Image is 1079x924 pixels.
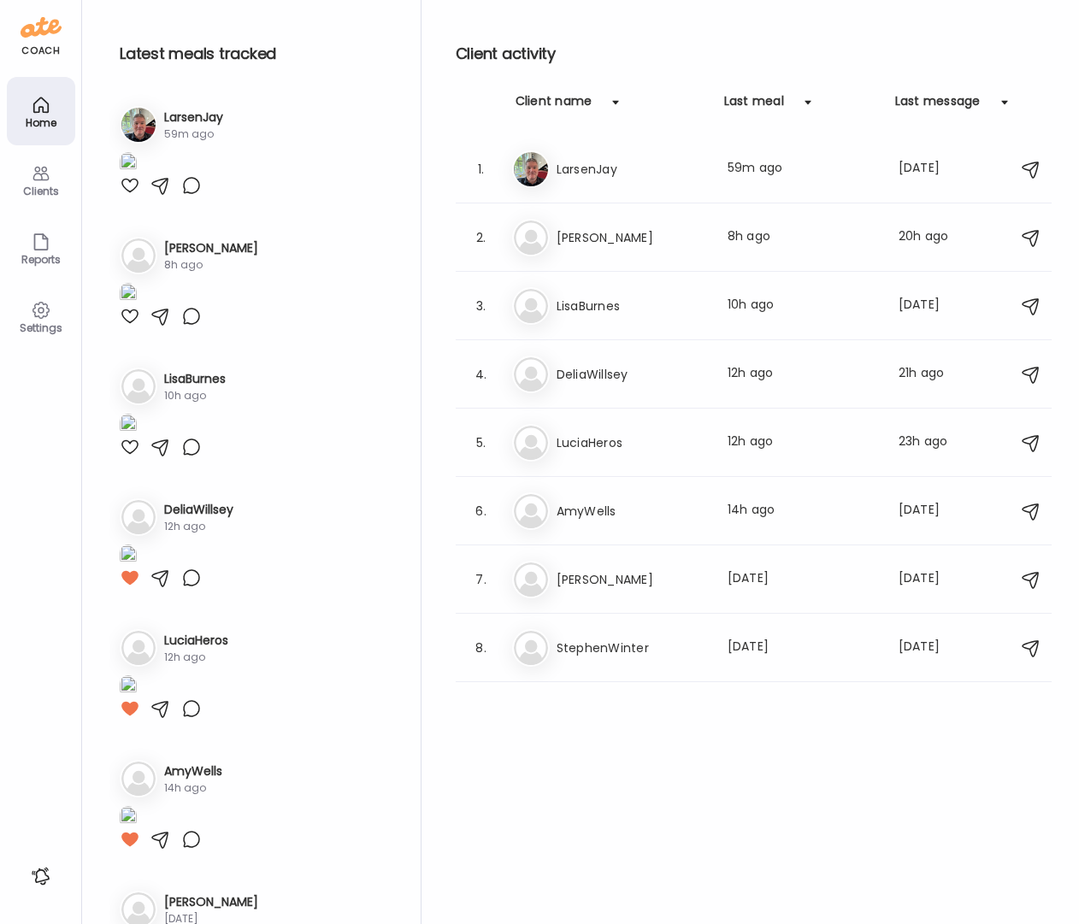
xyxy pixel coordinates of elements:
[724,92,784,120] div: Last meal
[728,227,878,248] div: 8h ago
[899,159,965,180] div: [DATE]
[120,152,137,175] img: images%2FpQclOzuQ2uUyIuBETuyLXmhsmXz1%2FiEjDSQyC7FHEJSgrj4dh%2FelPJ0TErirm4YgV3tBDU_1080
[557,227,707,248] h3: [PERSON_NAME]
[21,14,62,41] img: ate
[120,544,137,568] img: images%2FGHdhXm9jJtNQdLs9r9pbhWu10OF2%2Fo5vlUDEGaoIO9INDYKRL%2FfyXW7Xl8L997725oGm5S_1080
[514,562,548,597] img: bg-avatar-default.svg
[514,494,548,528] img: bg-avatar-default.svg
[164,780,222,796] div: 14h ago
[164,762,222,780] h3: AmyWells
[164,388,226,403] div: 10h ago
[557,433,707,453] h3: LuciaHeros
[895,92,981,120] div: Last message
[456,41,1052,67] h2: Client activity
[557,159,707,180] h3: LarsenJay
[164,257,258,273] div: 8h ago
[471,638,492,658] div: 8.
[899,296,965,316] div: [DATE]
[164,650,228,665] div: 12h ago
[899,364,965,385] div: 21h ago
[557,296,707,316] h3: LisaBurnes
[471,227,492,248] div: 2.
[728,433,878,453] div: 12h ago
[514,152,548,186] img: avatars%2FpQclOzuQ2uUyIuBETuyLXmhsmXz1
[10,254,72,265] div: Reports
[121,108,156,142] img: avatars%2FpQclOzuQ2uUyIuBETuyLXmhsmXz1
[557,501,707,521] h3: AmyWells
[471,569,492,590] div: 7.
[471,296,492,316] div: 3.
[899,569,965,590] div: [DATE]
[164,519,233,534] div: 12h ago
[514,426,548,460] img: bg-avatar-default.svg
[728,364,878,385] div: 12h ago
[21,44,60,58] div: coach
[471,159,492,180] div: 1.
[899,501,965,521] div: [DATE]
[121,631,156,665] img: bg-avatar-default.svg
[121,500,156,534] img: bg-avatar-default.svg
[471,364,492,385] div: 4.
[514,631,548,665] img: bg-avatar-default.svg
[728,296,878,316] div: 10h ago
[121,238,156,273] img: bg-avatar-default.svg
[164,127,223,142] div: 59m ago
[514,289,548,323] img: bg-avatar-default.svg
[728,159,878,180] div: 59m ago
[164,109,223,127] h3: LarsenJay
[471,501,492,521] div: 6.
[120,414,137,437] img: images%2F14YwdST0zVTSBa9Pc02PT7cAhhp2%2Fgu1VksQWqTR4RHZe1tLc%2FZeuahvJVcQul9P8RoBVd_1080
[164,632,228,650] h3: LuciaHeros
[557,638,707,658] h3: StephenWinter
[121,369,156,403] img: bg-avatar-default.svg
[10,322,72,333] div: Settings
[899,638,965,658] div: [DATE]
[514,221,548,255] img: bg-avatar-default.svg
[728,569,878,590] div: [DATE]
[120,283,137,306] img: images%2FIrNJUawwUnOTYYdIvOBtlFt5cGu2%2FgWpyrvF3CvpFJbfM405o%2F3zwhXA1DPJ5DCG5Rn0Y5_1080
[120,675,137,698] img: images%2F1qYfsqsWO6WAqm9xosSfiY0Hazg1%2FYP5BN2Qn7CMAekHUAOqQ%2FKoJtxgcgvCqIAiiN8jgy_1080
[557,364,707,385] h3: DeliaWillsey
[514,357,548,391] img: bg-avatar-default.svg
[164,370,226,388] h3: LisaBurnes
[899,227,965,248] div: 20h ago
[10,185,72,197] div: Clients
[121,762,156,796] img: bg-avatar-default.svg
[164,893,258,911] h3: [PERSON_NAME]
[516,92,593,120] div: Client name
[164,501,233,519] h3: DeliaWillsey
[899,433,965,453] div: 23h ago
[557,569,707,590] h3: [PERSON_NAME]
[10,117,72,128] div: Home
[471,433,492,453] div: 5.
[120,41,393,67] h2: Latest meals tracked
[728,638,878,658] div: [DATE]
[728,501,878,521] div: 14h ago
[164,239,258,257] h3: [PERSON_NAME]
[120,806,137,829] img: images%2FVeJUmU9xL5OtfHQnXXq9YpklFl83%2F9xbcXpe2L5SJiuU4peS7%2F1ezzkEm0xKWnQXXhMBnJ_1080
